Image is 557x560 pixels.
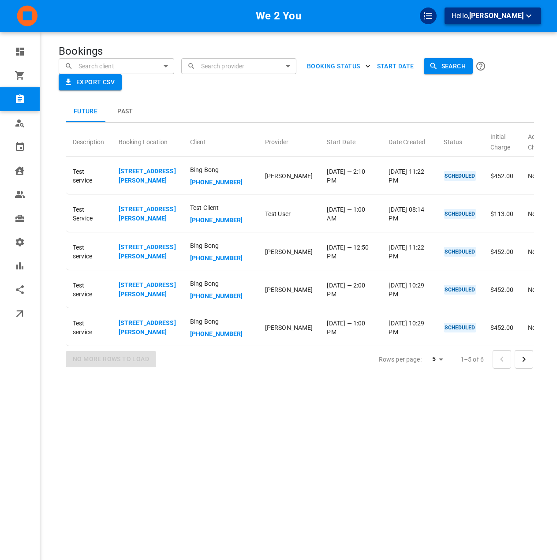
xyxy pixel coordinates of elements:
p: [PERSON_NAME] [265,247,313,257]
p: [STREET_ADDRESS][PERSON_NAME] [119,205,176,223]
p: 1–5 of 6 [460,355,484,364]
span: $113.00 [490,210,514,217]
button: Go to next page [515,350,533,369]
span: $452.00 [490,286,514,293]
p: [PERSON_NAME] [265,285,313,295]
button: Hello,[PERSON_NAME] [445,7,541,24]
span: Test service [73,243,105,261]
button: Start Date [374,58,418,75]
p: SCHEDULED [444,209,476,219]
td: [DATE] — 1:00 PM [320,310,381,346]
button: Past [105,101,145,122]
td: [DATE] — 1:00 AM [320,196,381,232]
div: QuickStart Guide [420,7,437,24]
p: Rows per page: [379,355,422,364]
span: Test service [73,167,105,185]
p: [STREET_ADDRESS][PERSON_NAME] [119,318,176,337]
span: Test service [73,281,105,299]
p: [PHONE_NUMBER] [190,254,251,263]
span: Bing Bong [190,241,251,250]
span: Test Client [190,203,251,212]
span: Test Service [73,205,105,223]
img: company-logo [16,5,39,27]
p: SCHEDULED [444,247,476,257]
span: Bing Bong [190,165,251,174]
td: [DATE] 11:22 PM [381,234,437,270]
span: Bing Bong [190,317,251,326]
td: [DATE] 10:29 PM [381,272,437,308]
input: Search provider [199,58,291,74]
p: [PHONE_NUMBER] [190,178,251,187]
span: $452.00 [490,248,514,255]
button: Click the Search button to submit your search. All name/email searches are CASE SENSITIVE. To sea... [473,58,489,74]
td: [DATE] 08:14 PM [381,196,437,232]
p: [STREET_ADDRESS][PERSON_NAME] [119,243,176,261]
h6: We 2 You [256,7,301,24]
p: [STREET_ADDRESS][PERSON_NAME] [119,167,176,185]
th: Description [66,124,112,157]
button: Future [66,101,105,122]
td: [DATE] 11:22 PM [381,158,437,194]
button: Export CSV [59,74,122,90]
p: [PHONE_NUMBER] [190,216,251,225]
th: Client [183,124,258,157]
p: Hello, [452,11,534,22]
p: Test User [265,209,313,219]
button: BOOKING STATUS [303,58,374,75]
td: [DATE] — 2:10 PM [320,158,381,194]
button: Search [424,58,473,75]
th: Initial Charge [483,124,521,157]
button: Open [160,60,172,72]
span: Bing Bong [190,279,251,288]
p: SCHEDULED [444,323,476,332]
th: Status [437,124,483,157]
p: SCHEDULED [444,171,476,181]
th: Booking Location [112,124,183,157]
p: SCHEDULED [444,285,476,295]
p: [PHONE_NUMBER] [190,291,251,301]
th: Start Date [320,124,381,157]
span: $452.00 [490,324,514,331]
p: [STREET_ADDRESS][PERSON_NAME] [119,280,176,299]
td: [DATE] 10:29 PM [381,310,437,346]
span: $452.00 [490,172,514,179]
td: [DATE] — 2:00 PM [320,272,381,308]
th: Provider [258,124,320,157]
button: Open [282,60,294,72]
input: Search client [76,58,168,74]
span: [PERSON_NAME] [469,11,523,20]
span: Test service [73,319,105,336]
p: [PHONE_NUMBER] [190,329,251,339]
p: [PERSON_NAME] [265,172,313,181]
p: [PERSON_NAME] [265,323,313,332]
th: Date Created [381,124,437,157]
div: 5 [425,353,446,366]
td: [DATE] — 12:50 PM [320,234,381,270]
